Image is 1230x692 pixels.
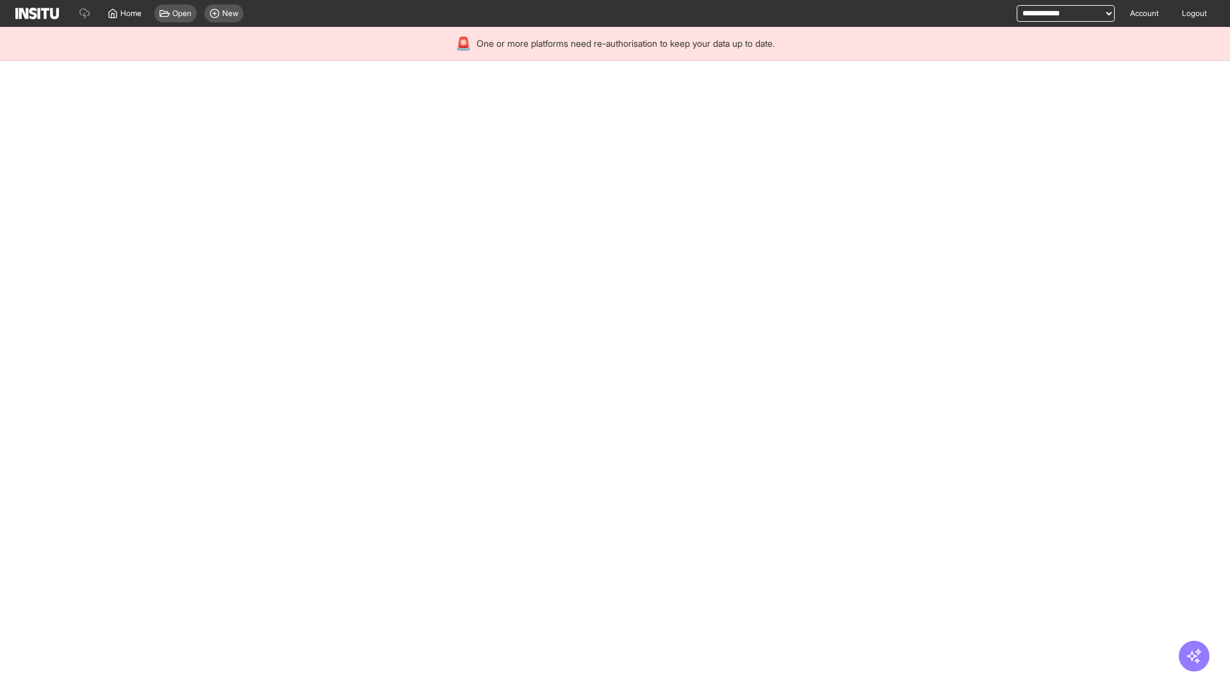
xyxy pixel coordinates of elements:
[222,8,238,19] span: New
[120,8,142,19] span: Home
[15,8,59,19] img: Logo
[172,8,192,19] span: Open
[477,37,775,50] span: One or more platforms need re-authorisation to keep your data up to date.
[455,35,471,53] div: 🚨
